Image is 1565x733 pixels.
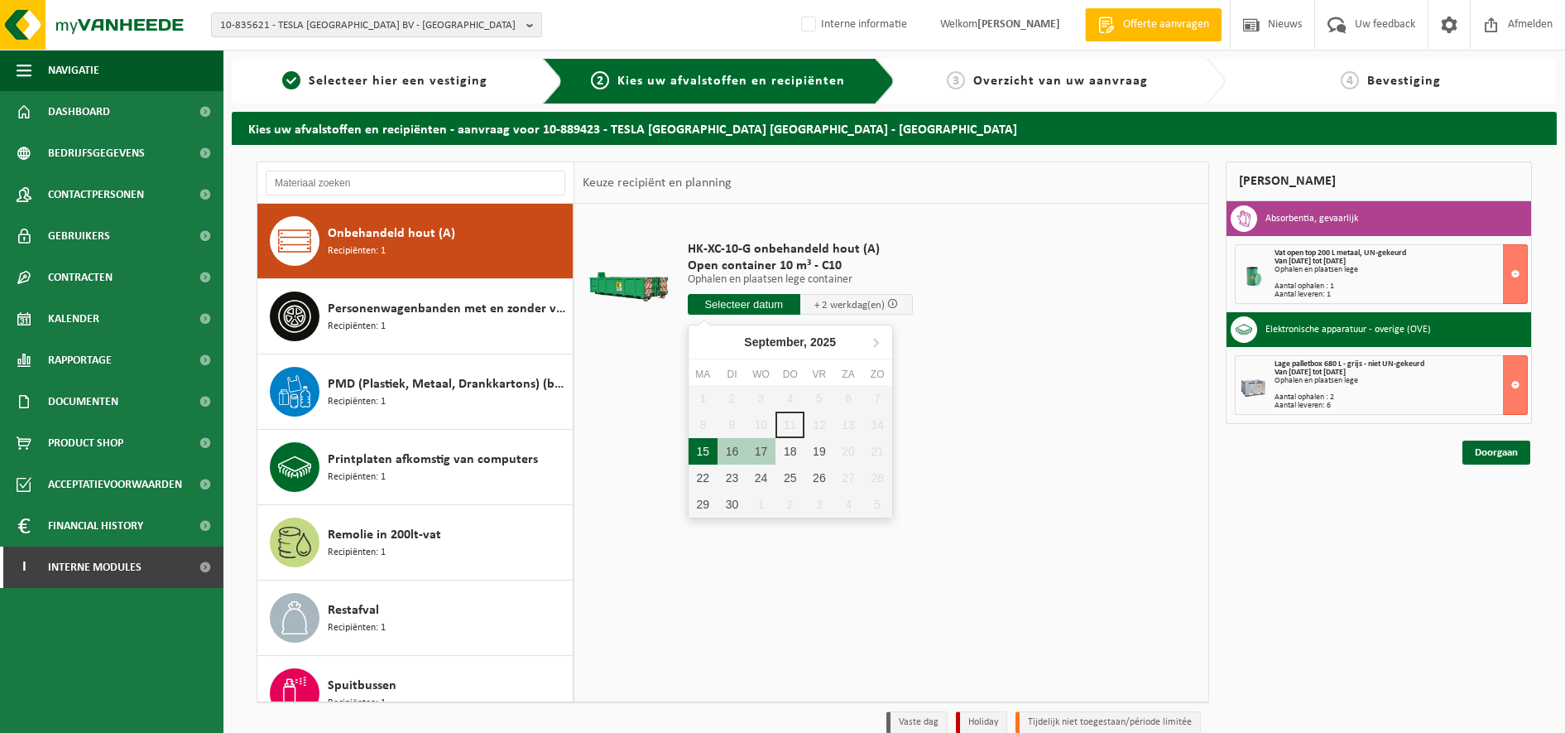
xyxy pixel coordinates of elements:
div: 18 [775,438,804,465]
span: 3 [947,71,965,89]
button: Printplaten afkomstig van computers Recipiënten: 1 [257,430,574,505]
span: Documenten [48,381,118,422]
span: PMD (Plastiek, Metaal, Drankkartons) (bedrijven) [328,374,569,394]
h2: Kies uw afvalstoffen en recipiënten - aanvraag voor 10-889423 - TESLA [GEOGRAPHIC_DATA] [GEOGRAPH... [232,112,1557,144]
p: Ophalen en plaatsen lege container [688,274,913,286]
a: 1Selecteer hier een vestiging [240,71,530,91]
span: Product Shop [48,422,123,464]
span: Spuitbussen [328,676,396,696]
span: Financial History [48,505,143,547]
h3: Absorbentia, gevaarlijk [1265,205,1358,232]
span: + 2 werkdag(en) [814,300,885,311]
span: 2 [591,71,609,89]
button: Onbehandeld hout (A) Recipiënten: 1 [257,204,574,279]
button: Personenwagenbanden met en zonder velg Recipiënten: 1 [257,279,574,354]
div: Aantal leveren: 6 [1275,402,1527,410]
span: Navigatie [48,50,99,91]
i: 2025 [810,336,836,348]
span: Contracten [48,257,113,298]
div: 19 [804,438,833,465]
span: I [17,547,31,588]
div: 30 [718,491,746,518]
span: Open container 10 m³ - C10 [688,258,913,274]
span: Acceptatievoorwaarden [48,464,182,505]
span: Bedrijfsgegevens [48,133,145,174]
input: Selecteer datum [688,294,800,315]
div: wo [746,366,775,383]
span: Personenwagenbanden met en zonder velg [328,299,569,319]
span: Recipiënten: 1 [328,244,386,259]
span: Remolie in 200lt-vat [328,525,441,545]
span: Kalender [48,298,99,340]
span: Overzicht van uw aanvraag [973,75,1148,88]
div: 1 [746,491,775,518]
input: Materiaal zoeken [266,171,565,195]
strong: [PERSON_NAME] [977,18,1060,31]
strong: Van [DATE] tot [DATE] [1275,257,1346,266]
span: Gebruikers [48,215,110,257]
div: 29 [689,491,718,518]
div: Aantal leveren: 1 [1275,291,1527,299]
div: Ophalen en plaatsen lege [1275,266,1527,274]
span: Kies uw afvalstoffen en recipiënten [617,75,845,88]
button: Remolie in 200lt-vat Recipiënten: 1 [257,505,574,581]
label: Interne informatie [798,12,907,37]
span: 10-835621 - TESLA [GEOGRAPHIC_DATA] BV - [GEOGRAPHIC_DATA] [220,13,520,38]
div: [PERSON_NAME] [1226,162,1532,201]
button: Restafval Recipiënten: 1 [257,581,574,656]
div: di [718,366,746,383]
div: 22 [689,465,718,491]
span: Recipiënten: 1 [328,319,386,335]
span: 1 [282,71,300,89]
span: Onbehandeld hout (A) [328,224,455,244]
div: Keuze recipiënt en planning [574,162,740,204]
h3: Elektronische apparatuur - overige (OVE) [1265,316,1431,343]
div: ma [689,366,718,383]
span: Interne modules [48,547,142,588]
span: Vat open top 200 L metaal, UN-gekeurd [1275,248,1406,258]
span: Recipiënten: 1 [328,620,386,636]
div: September, [737,329,843,355]
div: 2 [775,491,804,518]
div: Aantal ophalen : 1 [1275,282,1527,291]
span: Printplaten afkomstig van computers [328,450,538,470]
span: Selecteer hier een vestiging [309,75,487,88]
span: Rapportage [48,340,112,381]
div: 3 [804,491,833,518]
div: do [775,366,804,383]
span: Recipiënten: 1 [328,545,386,561]
span: Recipiënten: 1 [328,394,386,410]
div: za [833,366,862,383]
a: Doorgaan [1462,441,1530,465]
span: Restafval [328,600,379,620]
div: 26 [804,465,833,491]
span: Contactpersonen [48,174,144,215]
div: Ophalen en plaatsen lege [1275,377,1527,385]
span: Recipiënten: 1 [328,470,386,485]
span: Lage palletbox 680 L - grijs - niet UN-gekeurd [1275,359,1424,369]
a: Offerte aanvragen [1085,8,1222,41]
span: Dashboard [48,91,110,133]
span: Bevestiging [1367,75,1441,88]
button: Spuitbussen Recipiënten: 1 [257,656,574,731]
div: vr [804,366,833,383]
strong: Van [DATE] tot [DATE] [1275,368,1346,377]
span: Offerte aanvragen [1119,17,1213,33]
button: PMD (Plastiek, Metaal, Drankkartons) (bedrijven) Recipiënten: 1 [257,354,574,430]
div: Aantal ophalen : 2 [1275,393,1527,402]
div: 23 [718,465,746,491]
span: Recipiënten: 1 [328,696,386,711]
div: zo [863,366,892,383]
span: 4 [1341,71,1359,89]
div: 16 [718,438,746,465]
div: 25 [775,465,804,491]
div: 15 [689,438,718,465]
div: 24 [746,465,775,491]
div: 17 [746,438,775,465]
button: 10-835621 - TESLA [GEOGRAPHIC_DATA] BV - [GEOGRAPHIC_DATA] [211,12,542,37]
span: HK-XC-10-G onbehandeld hout (A) [688,241,913,258]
